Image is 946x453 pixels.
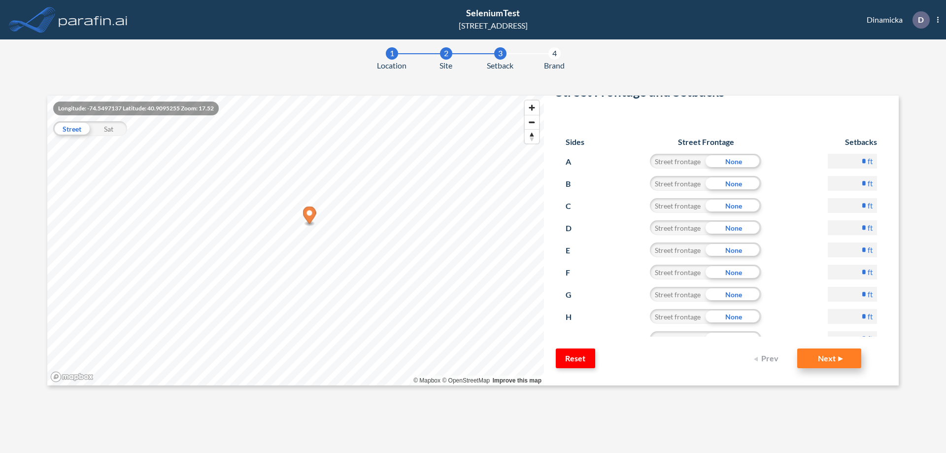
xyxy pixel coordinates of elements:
[706,287,761,302] div: None
[459,20,528,32] div: [STREET_ADDRESS]
[525,129,539,143] button: Reset bearing to north
[566,287,584,303] p: G
[650,287,706,302] div: Street frontage
[413,377,440,384] a: Mapbox
[650,331,706,346] div: Street frontage
[868,289,873,299] label: ft
[90,121,127,136] div: Sat
[544,60,565,71] span: Brand
[868,178,873,188] label: ft
[868,245,873,255] label: ft
[566,176,584,192] p: B
[828,137,877,146] h6: Setbacks
[53,102,219,115] div: Longitude: -74.5497137 Latitude: 40.9095255 Zoom: 17.52
[650,154,706,169] div: Street frontage
[525,115,539,129] button: Zoom out
[566,154,584,170] p: A
[706,220,761,235] div: None
[918,15,924,24] p: D
[650,309,706,324] div: Street frontage
[868,312,873,321] label: ft
[641,137,771,146] h6: Street Frontage
[494,47,507,60] div: 3
[706,198,761,213] div: None
[868,156,873,166] label: ft
[466,7,520,18] span: SeleniumTest
[566,309,584,325] p: H
[377,60,406,71] span: Location
[440,47,452,60] div: 2
[57,10,130,30] img: logo
[566,220,584,236] p: D
[797,348,861,368] button: Next
[566,137,584,146] h6: Sides
[442,377,490,384] a: OpenStreetMap
[548,47,561,60] div: 4
[566,331,584,347] p: I
[706,176,761,191] div: None
[47,96,544,385] canvas: Map
[868,223,873,233] label: ft
[706,243,761,257] div: None
[53,121,90,136] div: Street
[487,60,513,71] span: Setback
[303,207,316,227] div: Map marker
[650,243,706,257] div: Street frontage
[566,243,584,258] p: E
[386,47,398,60] div: 1
[852,11,939,29] div: Dinamicka
[493,377,541,384] a: Improve this map
[650,198,706,213] div: Street frontage
[525,130,539,143] span: Reset bearing to north
[706,265,761,279] div: None
[868,201,873,210] label: ft
[748,348,787,368] button: Prev
[525,101,539,115] button: Zoom in
[706,154,761,169] div: None
[556,348,595,368] button: Reset
[566,265,584,280] p: F
[706,331,761,346] div: None
[650,220,706,235] div: Street frontage
[566,198,584,214] p: C
[706,309,761,324] div: None
[868,267,873,277] label: ft
[650,176,706,191] div: Street frontage
[50,371,94,383] a: Mapbox homepage
[868,334,873,344] label: ft
[439,60,452,71] span: Site
[650,265,706,279] div: Street frontage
